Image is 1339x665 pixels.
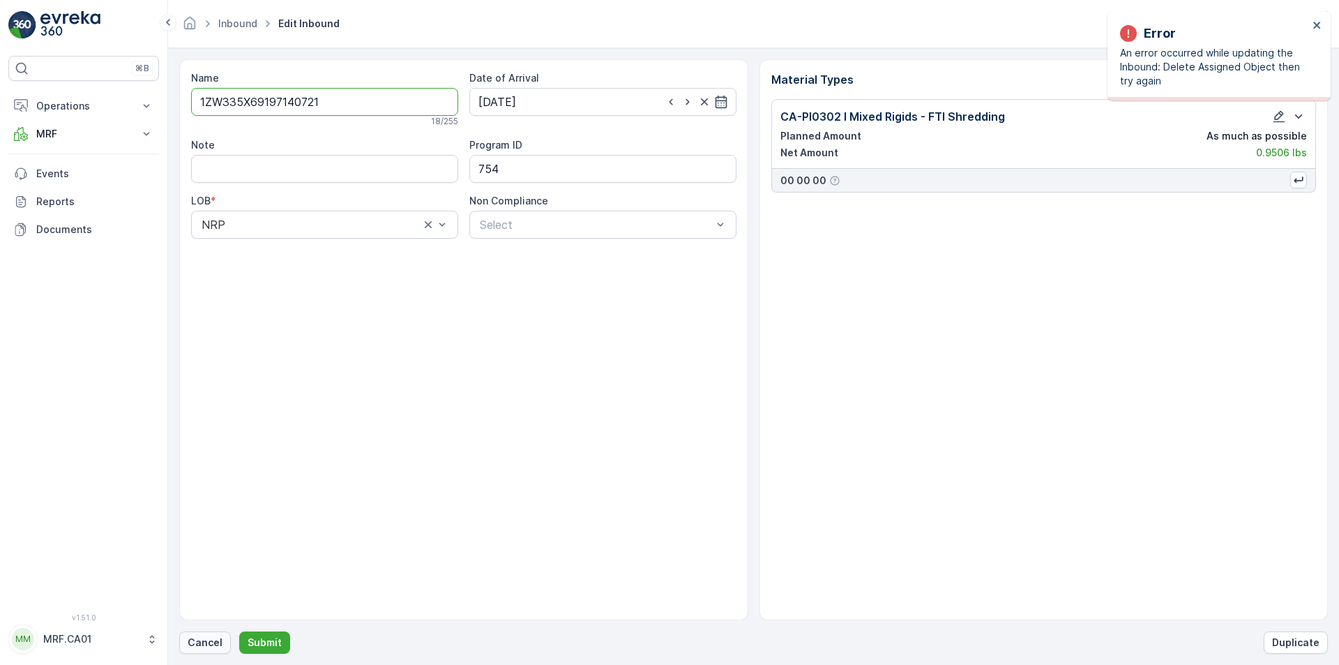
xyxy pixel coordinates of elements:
[780,174,826,188] p: 00 00 00
[469,195,548,207] label: Non Compliance
[8,160,159,188] a: Events
[8,216,159,244] a: Documents
[248,636,282,650] p: Submit
[780,108,1005,125] p: CA-PI0302 I Mixed Rigids - FTI Shredding
[8,120,159,148] button: MRF
[188,636,222,650] p: Cancel
[36,167,153,181] p: Events
[191,72,219,84] label: Name
[12,628,34,650] div: MM
[275,17,342,31] span: Edit Inbound
[179,632,231,654] button: Cancel
[1120,46,1308,88] p: An error occurred while updating the Inbound: Delete Assigned Object then try again
[182,21,197,33] a: Homepage
[469,139,522,151] label: Program ID
[36,223,153,237] p: Documents
[1256,146,1307,160] p: 0.9506 lbs
[191,195,211,207] label: LOB
[8,188,159,216] a: Reports
[8,625,159,654] button: MMMRF.CA01
[1144,24,1176,43] p: Error
[1264,632,1328,654] button: Duplicate
[780,129,861,143] p: Planned Amount
[1312,20,1322,33] button: close
[43,632,139,646] p: MRF.CA01
[469,72,539,84] label: Date of Arrival
[1206,129,1307,143] p: As much as possible
[771,71,1317,88] p: Material Types
[36,195,153,209] p: Reports
[8,11,36,39] img: logo
[36,99,131,113] p: Operations
[40,11,100,39] img: logo_light-DOdMpM7g.png
[8,613,159,622] span: v 1.51.0
[239,632,290,654] button: Submit
[8,92,159,120] button: Operations
[829,175,840,186] div: Help Tooltip Icon
[480,216,712,233] p: Select
[135,63,149,74] p: ⌘B
[431,116,458,127] p: 18 / 255
[191,139,215,151] label: Note
[780,146,838,160] p: Net Amount
[36,127,131,141] p: MRF
[469,88,736,116] input: dd/mm/yyyy
[1272,636,1319,650] p: Duplicate
[218,17,257,29] a: Inbound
